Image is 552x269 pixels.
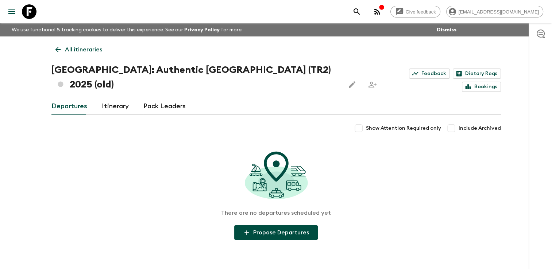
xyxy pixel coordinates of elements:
span: Share this itinerary [365,77,380,92]
a: Dietary Reqs [453,69,501,79]
div: [EMAIL_ADDRESS][DOMAIN_NAME] [446,6,543,17]
p: We use functional & tracking cookies to deliver this experience. See our for more. [9,23,246,36]
span: Give feedback [402,9,440,15]
span: Include Archived [459,125,501,132]
a: Itinerary [102,98,129,115]
a: Privacy Policy [184,27,220,32]
a: Departures [51,98,87,115]
a: All itineraries [51,42,106,57]
button: search adventures [350,4,364,19]
a: Feedback [409,69,450,79]
button: Edit this itinerary [345,77,359,92]
a: Bookings [462,82,501,92]
a: Give feedback [390,6,440,17]
h1: [GEOGRAPHIC_DATA]: Authentic [GEOGRAPHIC_DATA] (TR2) 2025 (old) [51,63,339,92]
button: Dismiss [435,25,458,35]
button: Propose Departures [234,225,318,240]
p: There are no departures scheduled yet [221,209,331,217]
span: [EMAIL_ADDRESS][DOMAIN_NAME] [455,9,543,15]
button: menu [4,4,19,19]
p: All itineraries [65,45,102,54]
a: Pack Leaders [143,98,186,115]
span: Show Attention Required only [366,125,441,132]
